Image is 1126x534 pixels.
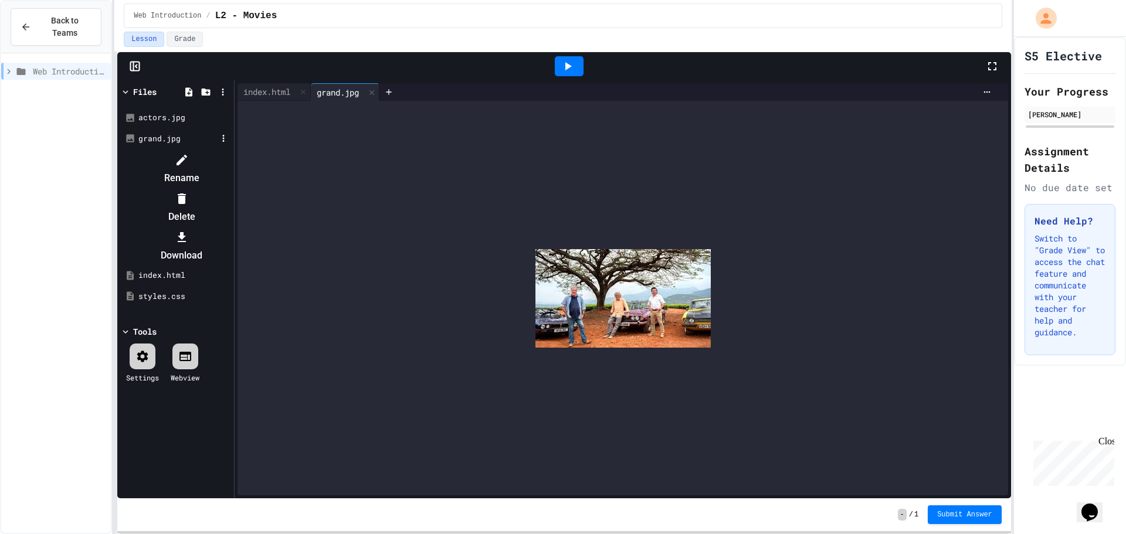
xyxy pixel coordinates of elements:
[5,5,81,74] div: Chat with us now!Close
[1035,214,1105,228] h3: Need Help?
[167,32,203,47] button: Grade
[238,83,311,101] div: index.html
[311,86,365,98] div: grand.jpg
[1077,487,1114,522] iframe: chat widget
[138,291,230,302] div: styles.css
[133,325,157,338] div: Tools
[124,32,164,47] button: Lesson
[1025,143,1115,176] h2: Assignment Details
[138,112,230,124] div: actors.jpg
[535,249,711,348] img: Z
[11,8,101,46] button: Back to Teams
[38,15,91,39] span: Back to Teams
[311,83,379,101] div: grand.jpg
[238,86,296,98] div: index.html
[132,150,231,188] li: Rename
[138,270,230,281] div: index.html
[133,86,157,98] div: Files
[1035,233,1105,338] p: Switch to "Grade View" to access the chat feature and communicate with your teacher for help and ...
[1025,47,1102,64] h1: S5 Elective
[132,227,231,265] li: Download
[1023,5,1060,32] div: My Account
[928,505,1002,524] button: Submit Answer
[898,509,907,521] span: -
[215,9,277,23] span: L2 - Movies
[138,133,217,145] div: grand.jpg
[33,65,106,77] span: Web Introduction
[1025,83,1115,100] h2: Your Progress
[909,510,913,519] span: /
[1028,109,1112,120] div: [PERSON_NAME]
[1029,436,1114,486] iframe: chat widget
[132,189,231,226] li: Delete
[1025,181,1115,195] div: No due date set
[134,11,201,21] span: Web Introduction
[206,11,210,21] span: /
[171,372,199,383] div: Webview
[126,372,159,383] div: Settings
[937,510,992,519] span: Submit Answer
[914,510,918,519] span: 1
